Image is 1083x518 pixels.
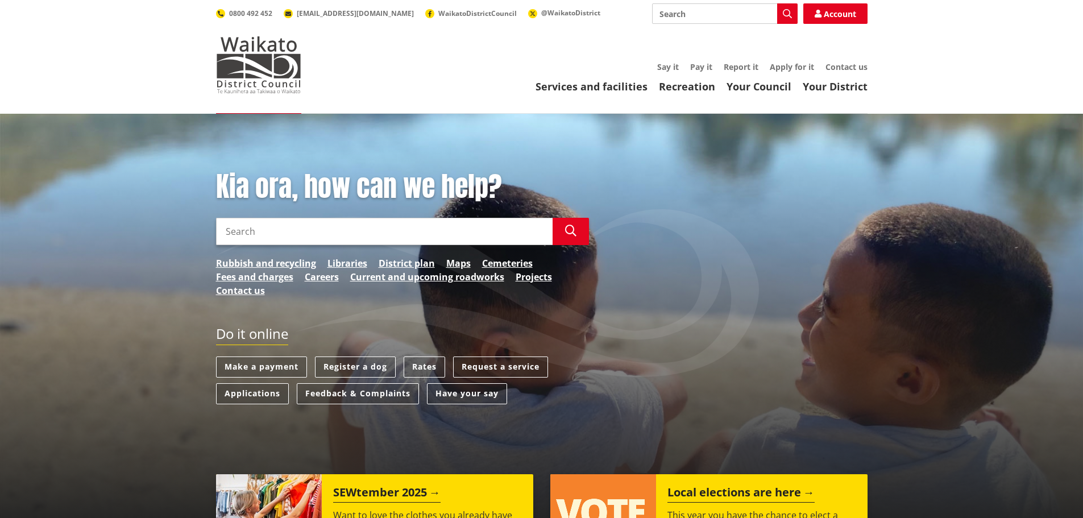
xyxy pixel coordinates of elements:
a: Libraries [327,256,367,270]
h2: Local elections are here [667,486,815,503]
a: Apply for it [770,61,814,72]
a: @WaikatoDistrict [528,8,600,18]
a: District plan [379,256,435,270]
a: Contact us [216,284,265,297]
a: Have your say [427,383,507,404]
a: Rates [404,357,445,378]
span: [EMAIL_ADDRESS][DOMAIN_NAME] [297,9,414,18]
a: Maps [446,256,471,270]
a: Applications [216,383,289,404]
span: WaikatoDistrictCouncil [438,9,517,18]
a: Careers [305,270,339,284]
a: Account [803,3,868,24]
a: Contact us [825,61,868,72]
a: WaikatoDistrictCouncil [425,9,517,18]
a: Register a dog [315,357,396,378]
input: Search input [652,3,798,24]
a: Fees and charges [216,270,293,284]
a: 0800 492 452 [216,9,272,18]
h1: Kia ora, how can we help? [216,171,589,204]
a: Projects [516,270,552,284]
a: Your Council [727,80,791,93]
a: Say it [657,61,679,72]
img: Waikato District Council - Te Kaunihera aa Takiwaa o Waikato [216,36,301,93]
a: Make a payment [216,357,307,378]
a: Rubbish and recycling [216,256,316,270]
a: Feedback & Complaints [297,383,419,404]
a: Request a service [453,357,548,378]
h2: SEWtember 2025 [333,486,441,503]
input: Search input [216,218,553,245]
span: @WaikatoDistrict [541,8,600,18]
a: Pay it [690,61,712,72]
span: 0800 492 452 [229,9,272,18]
a: Services and facilities [536,80,648,93]
a: [EMAIL_ADDRESS][DOMAIN_NAME] [284,9,414,18]
a: Current and upcoming roadworks [350,270,504,284]
a: Cemeteries [482,256,533,270]
a: Recreation [659,80,715,93]
a: Your District [803,80,868,93]
a: Report it [724,61,758,72]
h2: Do it online [216,326,288,346]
